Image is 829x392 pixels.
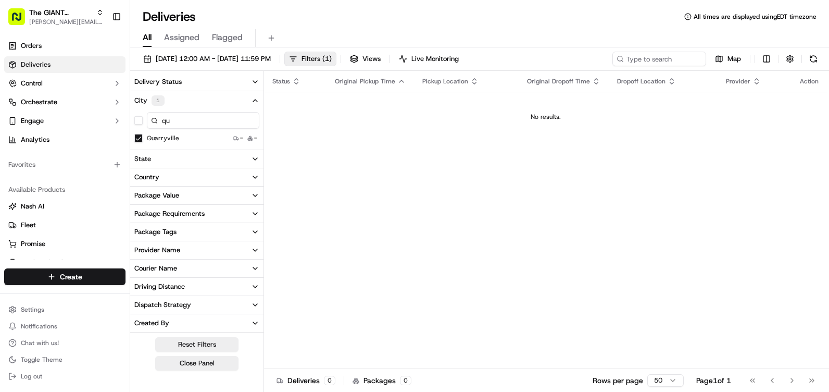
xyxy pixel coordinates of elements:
[21,339,59,347] span: Chat with us!
[21,305,44,314] span: Settings
[130,314,263,332] button: Created By
[8,220,121,230] a: Fleet
[4,217,125,234] button: Fleet
[394,52,463,66] button: Live Monitoring
[130,241,263,259] button: Provider Name
[268,113,823,121] div: No results.
[21,79,43,88] span: Control
[130,278,263,296] button: Driving Distance
[29,18,104,26] button: [PERSON_NAME][EMAIL_ADDRESS][PERSON_NAME][DOMAIN_NAME]
[164,31,199,44] span: Assigned
[4,156,125,173] div: Favorites
[21,97,57,107] span: Orchestrate
[155,356,238,371] button: Close Panel
[8,202,121,211] a: Nash AI
[4,4,108,29] button: The GIANT Company[PERSON_NAME][EMAIL_ADDRESS][PERSON_NAME][DOMAIN_NAME]
[147,134,179,142] label: Quarryville
[4,94,125,111] button: Orchestrate
[4,236,125,252] button: Promise
[727,54,741,64] span: Map
[134,154,151,164] div: State
[143,31,152,44] span: All
[134,191,179,200] div: Package Value
[4,268,125,285] button: Create
[134,227,177,237] div: Package Tags
[302,54,332,64] span: Filters
[134,209,205,218] div: Package Requirements
[130,205,263,223] button: Package Requirements
[21,239,45,249] span: Promise
[155,337,238,352] button: Reset Filters
[240,134,243,142] span: -
[593,375,643,386] p: Rows per page
[130,296,263,314] button: Dispatch Strategy
[21,356,62,364] span: Toggle Theme
[134,95,165,106] div: City
[212,31,243,44] span: Flagged
[130,223,263,241] button: Package Tags
[8,258,121,267] a: Product Catalog
[21,258,71,267] span: Product Catalog
[134,318,169,328] div: Created By
[800,77,819,85] div: Action
[60,272,82,282] span: Create
[4,56,125,73] a: Deliveries
[411,54,459,64] span: Live Monitoring
[612,52,706,66] input: Type to search
[806,52,821,66] button: Refresh
[324,376,335,385] div: 0
[345,52,385,66] button: Views
[130,260,263,277] button: Courier Name
[322,54,332,64] span: ( 1 )
[130,91,263,110] button: City1
[29,7,92,18] button: The GIANT Company
[4,336,125,350] button: Chat with us!
[4,75,125,92] button: Control
[21,60,51,69] span: Deliveries
[152,95,165,106] div: 1
[4,254,125,271] button: Product Catalog
[710,52,746,66] button: Map
[21,41,42,51] span: Orders
[696,375,731,386] div: Page 1 of 1
[353,375,411,386] div: Packages
[134,282,185,291] div: Driving Distance
[134,77,182,87] div: Delivery Status
[134,246,180,255] div: Provider Name
[284,52,336,66] button: Filters(1)
[21,202,44,211] span: Nash AI
[21,116,44,126] span: Engage
[4,113,125,129] button: Engage
[21,135,49,144] span: Analytics
[130,150,263,168] button: State
[21,322,57,330] span: Notifications
[4,131,125,148] a: Analytics
[156,54,271,64] span: [DATE] 12:00 AM - [DATE] 11:59 PM
[726,77,750,85] span: Provider
[4,369,125,384] button: Log out
[139,52,275,66] button: [DATE] 12:00 AM - [DATE] 11:59 PM
[362,54,381,64] span: Views
[4,352,125,367] button: Toggle Theme
[527,77,590,85] span: Original Dropoff Time
[21,220,36,230] span: Fleet
[4,302,125,317] button: Settings
[8,239,121,249] a: Promise
[617,77,665,85] span: Dropoff Location
[277,375,335,386] div: Deliveries
[694,13,817,21] span: All times are displayed using EDT timezone
[422,77,468,85] span: Pickup Location
[4,38,125,54] a: Orders
[335,77,395,85] span: Original Pickup Time
[147,112,259,129] input: City
[130,168,263,186] button: Country
[134,300,191,310] div: Dispatch Strategy
[400,376,411,385] div: 0
[143,8,196,25] h1: Deliveries
[21,372,42,381] span: Log out
[130,73,263,91] button: Delivery Status
[254,134,257,142] span: -
[4,181,125,198] div: Available Products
